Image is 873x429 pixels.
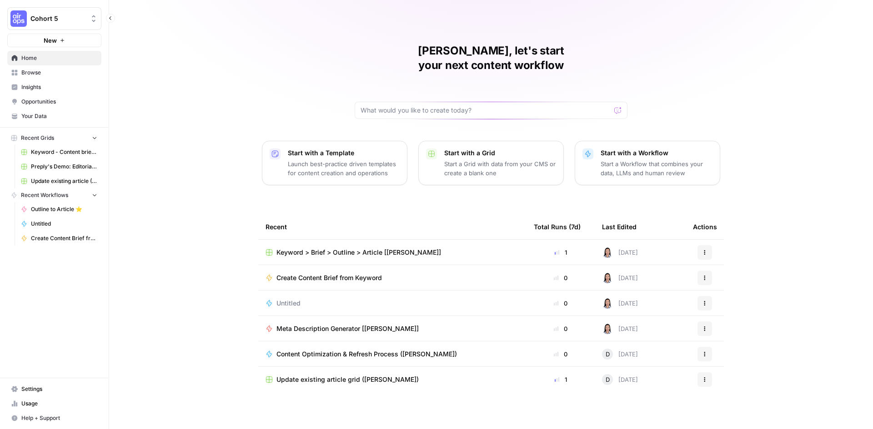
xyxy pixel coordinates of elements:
a: Untitled [17,217,101,231]
a: Meta Description Generator [[PERSON_NAME]] [266,324,519,333]
a: Content Optimization & Refresh Process ([PERSON_NAME]) [266,350,519,359]
button: Help + Support [7,411,101,425]
button: Recent Grids [7,131,101,145]
div: Recent [266,214,519,239]
img: o5ihwofzv8qs9qx8tgaced5xajsg [602,247,613,258]
p: Start with a Grid [444,148,556,158]
p: Start a Workflow that combines your data, LLMs and human review [601,159,712,178]
div: [DATE] [602,272,638,283]
span: Recent Grids [21,134,54,142]
button: Workspace: Cohort 5 [7,7,101,30]
span: Content Optimization & Refresh Process ([PERSON_NAME]) [276,350,457,359]
span: D [606,350,610,359]
div: [DATE] [602,349,638,360]
div: Last Edited [602,214,637,239]
a: Untitled [266,299,519,308]
span: Your Data [21,112,97,120]
p: Launch best-practice driven templates for content creation and operations [288,159,400,178]
span: Opportunities [21,98,97,106]
span: Insights [21,83,97,91]
a: Keyword - Content brief - Article (Airops builders) - [PERSON_NAME] [17,145,101,159]
img: Cohort 5 Logo [10,10,27,27]
p: Start with a Workflow [601,148,712,158]
span: Meta Description Generator [[PERSON_NAME]] [276,324,419,333]
h1: [PERSON_NAME], let's start your next content workflow [355,44,627,73]
span: Recent Workflows [21,191,68,199]
span: Untitled [276,299,301,308]
a: Insights [7,80,101,94]
a: Settings [7,382,101,396]
div: 0 [534,273,587,282]
div: [DATE] [602,247,638,258]
a: Opportunities [7,94,101,109]
span: Browse [21,69,97,77]
img: o5ihwofzv8qs9qx8tgaced5xajsg [602,323,613,334]
div: 0 [534,324,587,333]
div: Total Runs (7d) [534,214,581,239]
a: Create Content Brief from Keyword [17,231,101,246]
span: Update existing article ([PERSON_NAME]) Grid - V1 [31,177,97,185]
span: Create Content Brief from Keyword [31,234,97,242]
span: Outline to Article ⭐️ [31,205,97,213]
div: 0 [534,350,587,359]
div: [DATE] [602,323,638,334]
span: Usage [21,399,97,408]
a: Home [7,51,101,65]
div: 1 [534,375,587,384]
span: Settings [21,385,97,393]
span: Cohort 5 [30,14,85,23]
div: 1 [534,248,587,257]
span: Create Content Brief from Keyword [276,273,382,282]
a: Preply's Demo: Editorial Compliance Check [17,159,101,174]
span: Keyword - Content brief - Article (Airops builders) - [PERSON_NAME] [31,148,97,156]
a: Your Data [7,109,101,123]
div: 0 [534,299,587,308]
div: [DATE] [602,298,638,309]
a: Browse [7,65,101,80]
button: Start with a WorkflowStart a Workflow that combines your data, LLMs and human review [575,141,720,185]
a: Create Content Brief from Keyword [266,273,519,282]
img: o5ihwofzv8qs9qx8tgaced5xajsg [602,298,613,309]
span: Update existing article grid ([PERSON_NAME]) [276,375,419,384]
p: Start with a Template [288,148,400,158]
button: Recent Workflows [7,188,101,202]
p: Start a Grid with data from your CMS or create a blank one [444,159,556,178]
a: Outline to Article ⭐️ [17,202,101,217]
button: Start with a TemplateLaunch best-practice driven templates for content creation and operations [262,141,407,185]
span: New [44,36,57,45]
span: Untitled [31,220,97,228]
input: What would you like to create today? [361,106,611,115]
span: Preply's Demo: Editorial Compliance Check [31,163,97,171]
span: D [606,375,610,384]
span: Help + Support [21,414,97,422]
div: [DATE] [602,374,638,385]
span: Home [21,54,97,62]
img: o5ihwofzv8qs9qx8tgaced5xajsg [602,272,613,283]
div: Actions [693,214,717,239]
a: Update existing article ([PERSON_NAME]) Grid - V1 [17,174,101,188]
a: Usage [7,396,101,411]
a: Keyword > Brief > Outline > Article [[PERSON_NAME]] [266,248,519,257]
button: New [7,34,101,47]
button: Start with a GridStart a Grid with data from your CMS or create a blank one [418,141,564,185]
a: Update existing article grid ([PERSON_NAME]) [266,375,519,384]
span: Keyword > Brief > Outline > Article [[PERSON_NAME]] [276,248,441,257]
